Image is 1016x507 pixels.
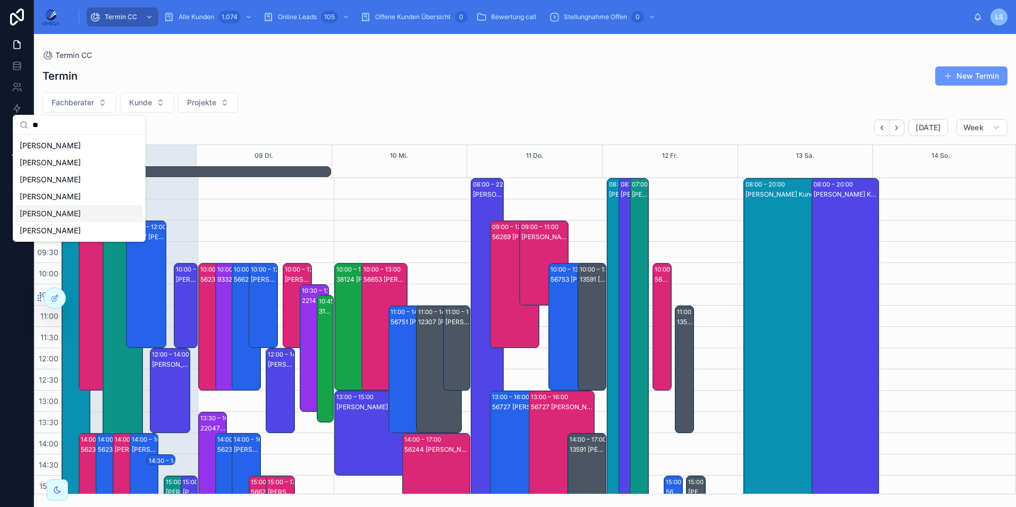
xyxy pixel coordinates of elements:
[174,264,197,348] div: 10:00 – 12:00[PERSON_NAME] Kunde:
[36,269,61,278] span: 10:00
[677,307,716,317] div: 11:00 – 14:00
[132,445,157,454] div: [PERSON_NAME]:
[621,179,663,190] div: 08:00 – 20:00
[492,233,538,241] div: 56269 [PERSON_NAME]:[PERSON_NAME]
[746,179,788,190] div: 08:00 – 20:00
[418,307,457,317] div: 11:00 – 14:00
[232,264,260,390] div: 10:00 – 13:0056626 [PERSON_NAME]:[PERSON_NAME]
[128,222,169,232] div: 09:00 – 12:00
[200,264,240,275] div: 10:00 – 13:00
[662,145,678,166] button: 12 Fr.
[176,264,216,275] div: 10:00 – 12:00
[217,264,257,275] div: 10:00 – 13:00
[570,434,609,445] div: 14:00 – 17:00
[814,190,878,199] div: [PERSON_NAME] Kunde:
[531,403,594,411] div: 56727 [PERSON_NAME]:[PERSON_NAME]
[234,445,259,454] div: [PERSON_NAME]:
[218,11,241,23] div: 1.074
[255,145,273,166] button: 09 Di.
[653,264,671,390] div: 10:00 – 13:0056729 [PERSON_NAME]:[PERSON_NAME]
[278,13,317,21] span: Online Leads
[796,145,815,166] div: 13 Sa.
[152,360,189,369] div: [PERSON_NAME] Kunde:
[126,221,166,348] div: 09:00 – 12:0056727 [PERSON_NAME]:[PERSON_NAME]
[521,233,568,241] div: [PERSON_NAME]:
[389,306,434,433] div: 11:00 – 14:0056751 [PERSON_NAME]:[PERSON_NAME]
[520,221,568,305] div: 09:00 – 11:00[PERSON_NAME]:
[115,434,155,445] div: 14:00 – 16:00
[580,264,620,275] div: 10:00 – 13:00
[20,225,81,236] span: [PERSON_NAME]
[81,445,106,454] div: 56235 [PERSON_NAME]:[PERSON_NAME]
[217,275,243,284] div: 93326 [PERSON_NAME]:[PERSON_NAME]
[36,375,61,384] span: 12:30
[335,264,380,390] div: 10:00 – 13:0038124 [PERSON_NAME]:[PERSON_NAME]
[935,66,1007,86] a: New Termin
[551,275,597,284] div: 56753 [PERSON_NAME]:[PERSON_NAME]
[363,275,407,284] div: 56653 [PERSON_NAME]:[PERSON_NAME]
[160,7,258,27] a: Alle Kunden1.074
[36,460,61,469] span: 14:30
[260,7,355,27] a: Online Leads105
[336,275,379,284] div: 38124 [PERSON_NAME]:[PERSON_NAME]
[336,392,376,402] div: 13:00 – 15:00
[688,488,704,496] div: [PERSON_NAME] Kunde:
[105,13,137,21] span: Termin CC
[302,297,327,305] div: 22147 [PERSON_NAME]:[PERSON_NAME]
[36,354,61,363] span: 12:00
[302,285,342,296] div: 10:30 – 13:30
[36,396,61,405] span: 13:00
[390,145,408,166] button: 10 Mi.
[200,413,240,424] div: 13:30 – 16:30
[531,392,571,402] div: 13:00 – 16:00
[404,445,469,454] div: 56244 [PERSON_NAME]:[PERSON_NAME]
[68,5,973,29] div: scrollable content
[492,403,555,411] div: 56727 [PERSON_NAME]:[PERSON_NAME]
[814,179,856,190] div: 08:00 – 20:00
[631,11,644,23] div: 0
[166,488,191,496] div: [PERSON_NAME] Kunde:
[98,445,123,454] div: 56237 [PERSON_NAME]:[PERSON_NAME]
[251,488,276,496] div: 56626 [PERSON_NAME]:[PERSON_NAME]
[129,97,152,108] span: Kunde
[20,208,81,219] span: [PERSON_NAME]
[319,307,333,316] div: 31171 [PERSON_NAME]:[PERSON_NAME]
[81,434,120,445] div: 14:00 – 17:00
[120,92,174,113] button: Select Button
[473,190,503,199] div: [PERSON_NAME] Kunde:
[35,248,61,257] span: 09:30
[932,145,950,166] div: 14 So.
[609,179,651,190] div: 08:00 – 20:00
[43,69,78,83] h1: Termin
[87,7,158,27] a: Termin CC
[249,264,277,348] div: 10:00 – 12:00[PERSON_NAME]:
[391,318,434,326] div: 56751 [PERSON_NAME]:[PERSON_NAME]
[655,275,671,284] div: 56729 [PERSON_NAME]:[PERSON_NAME]
[150,349,190,433] div: 12:00 – 14:00[PERSON_NAME] Kunde:
[317,295,333,422] div: 10:45 – 13:4531171 [PERSON_NAME]:[PERSON_NAME]
[362,264,407,390] div: 10:00 – 13:0056653 [PERSON_NAME]:[PERSON_NAME]
[455,11,468,23] div: 0
[13,135,145,241] div: Suggestions
[909,119,947,136] button: [DATE]
[79,179,118,390] div: 08:00 – 13:00[PERSON_NAME]:
[444,306,470,390] div: 11:00 – 13:00[PERSON_NAME] Kunde:
[336,403,448,411] div: [PERSON_NAME] Kunde:
[38,333,61,342] span: 11:30
[268,477,307,487] div: 15:00 – 17:00
[549,264,597,390] div: 10:00 – 13:0056753 [PERSON_NAME]:[PERSON_NAME]
[417,306,462,433] div: 11:00 – 14:0012307 [PERSON_NAME]:[PERSON_NAME]
[36,439,61,448] span: 14:00
[43,50,92,61] a: Termin CC
[492,222,533,232] div: 09:00 – 12:00
[199,264,226,390] div: 10:00 – 13:0056235 [PERSON_NAME]:[PERSON_NAME]
[526,145,544,166] button: 11 Do.
[418,318,461,326] div: 12307 [PERSON_NAME]:[PERSON_NAME]
[546,7,661,27] a: Stellungnahme Offen0
[357,7,471,27] a: Offene Kunden Übersicht0
[916,123,941,132] span: [DATE]
[98,434,137,445] div: 14:00 – 17:00
[152,349,192,360] div: 12:00 – 14:00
